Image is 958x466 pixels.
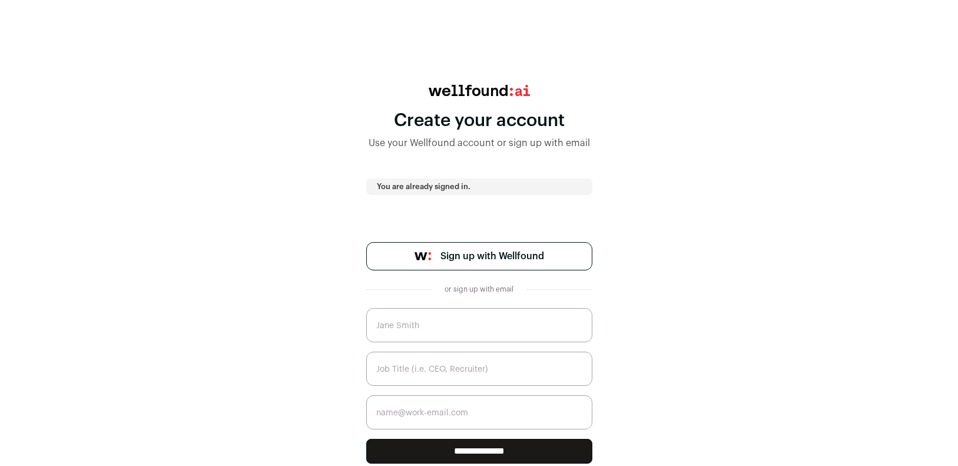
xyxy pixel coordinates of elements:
[366,352,592,386] input: Job Title (i.e. CEO, Recruiter)
[366,242,592,270] a: Sign up with Wellfound
[415,252,431,260] img: wellfound-symbol-flush-black-fb3c872781a75f747ccb3a119075da62bfe97bd399995f84a933054e44a575c4.png
[429,85,530,96] img: wellfound:ai
[366,395,592,429] input: name@work-email.com
[366,110,592,131] div: Create your account
[440,249,544,263] span: Sign up with Wellfound
[366,136,592,150] div: Use your Wellfound account or sign up with email
[442,285,517,294] div: or sign up with email
[377,182,582,191] p: You are already signed in.
[366,308,592,342] input: Jane Smith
